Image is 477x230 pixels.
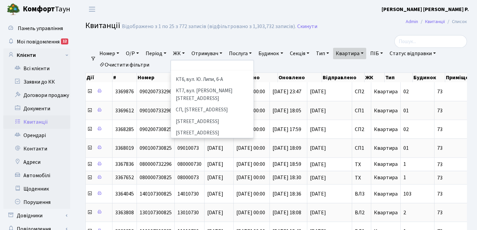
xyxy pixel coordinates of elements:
span: Квартира [374,88,398,95]
span: 73 [437,145,475,151]
a: Автомобілі [3,169,70,182]
span: [DATE] 18:08 [272,209,301,216]
span: 1 [403,174,406,182]
span: 090100733296 [140,107,172,114]
li: КТ6, вул. Ю. Липи, 6-А [172,74,253,86]
span: 103 [403,190,411,198]
span: 090200733296 [140,88,172,95]
a: Отримувач [189,48,225,59]
span: 080000730 [177,161,202,168]
a: Секція [287,48,312,59]
b: Комфорт [23,4,55,14]
span: [DATE] [310,89,349,94]
th: Тип [385,73,413,82]
a: О/Р [123,48,142,59]
img: logo.png [7,3,20,16]
a: Статус відправки [387,48,439,59]
span: [DATE] 00:00 [236,144,265,152]
th: ЖК [365,73,384,82]
span: СП1 [355,145,368,151]
th: Дії [86,73,112,82]
span: [DATE] [207,144,223,152]
li: [STREET_ADDRESS] [172,127,253,139]
span: 73 [437,127,475,132]
a: ПІБ [368,48,386,59]
span: [DATE] [310,191,349,197]
th: # [112,73,137,82]
span: [DATE] [310,210,349,215]
a: Порушення [3,196,70,209]
span: [DATE] 23:47 [272,88,301,95]
a: Номер [97,48,122,59]
li: КТ7, вул. [PERSON_NAME][STREET_ADDRESS] [172,85,253,104]
span: 3368019 [115,144,134,152]
li: [STREET_ADDRESS] [172,116,253,128]
span: [DATE] 18:59 [272,161,301,168]
a: Всі клієнти [3,62,70,75]
span: [DATE] 18:05 [272,107,301,114]
a: Тип [313,48,332,59]
b: [PERSON_NAME] [PERSON_NAME] Р. [382,6,469,13]
a: Адреси [3,155,70,169]
div: Відображено з 1 по 25 з 772 записів (відфільтровано з 1,303,732 записів). [122,23,296,30]
span: 73 [437,175,475,181]
span: [DATE] 18:36 [272,190,301,198]
span: [DATE] 17:59 [272,126,301,133]
span: [DATE] [207,174,223,182]
span: Квартира [374,190,398,198]
a: Квитанції [3,115,70,129]
a: Admin [406,18,418,25]
span: Квитанції [85,20,120,31]
span: [DATE] [310,127,349,132]
span: 02 [403,88,409,95]
span: [DATE] 00:00 [236,190,265,198]
th: Номер [137,73,174,82]
a: [PERSON_NAME] [PERSON_NAME] Р. [382,5,469,13]
li: СП, [STREET_ADDRESS] [172,104,253,116]
span: Квартира [374,209,398,216]
span: 3367652 [115,174,134,182]
span: Квартира [374,161,398,168]
span: 01 [403,107,409,114]
span: 73 [437,89,475,94]
span: Квартира [374,144,398,152]
span: 090100730825 [140,144,172,152]
span: [DATE] [207,209,223,216]
span: 080000732296 [140,161,172,168]
span: Квартира [374,174,398,182]
a: Послуга [226,48,254,59]
span: [DATE] [207,161,223,168]
a: Скинути [297,23,317,30]
a: Панель управління [3,22,70,35]
span: 73 [437,191,475,197]
span: 73 [437,108,475,113]
span: 130107300825 [140,209,172,216]
span: [DATE] [207,190,223,198]
span: 08000073 [177,174,199,182]
span: Панель управління [18,25,63,32]
span: 01 [403,144,409,152]
a: Договори продажу [3,89,70,102]
a: Мої повідомлення12 [3,35,70,48]
span: [DATE] 00:00 [236,161,265,168]
span: 09010073 [177,144,199,152]
a: Контакти [3,142,70,155]
span: 090200730825 [140,126,172,133]
a: Будинок [256,48,286,59]
span: 73 [437,162,475,167]
span: 140107300825 [140,190,172,198]
span: 2 [403,209,406,216]
button: Переключити навігацію [84,4,100,15]
span: ВЛ3 [355,191,368,197]
a: Очистити фільтри [97,59,152,71]
span: [DATE] 00:00 [236,174,265,182]
span: Квартира [374,126,398,133]
span: СП2 [355,127,368,132]
span: 13010730 [177,209,199,216]
span: [DATE] 18:09 [272,144,301,152]
span: Таун [23,4,70,15]
a: Квитанції [425,18,445,25]
span: 080000730825 [140,174,172,182]
span: 73 [437,210,475,215]
a: Квартира [333,48,366,59]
